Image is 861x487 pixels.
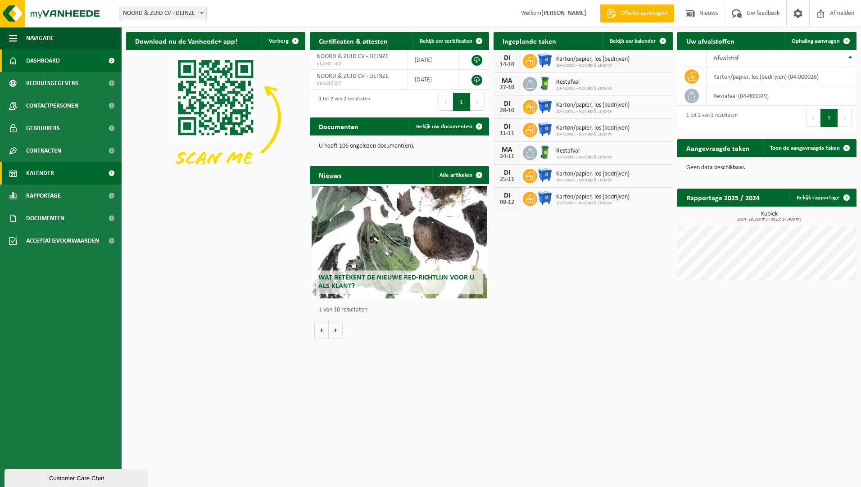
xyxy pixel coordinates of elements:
h2: Ingeplande taken [494,32,565,50]
span: 10-750005 - NOORD & ZUID CV [556,155,612,160]
a: Wat betekent de nieuwe RED-richtlijn voor u als klant? [312,186,487,298]
span: Karton/papier, los (bedrijven) [556,171,630,178]
span: Karton/papier, los (bedrijven) [556,194,630,201]
span: Documenten [26,207,64,230]
img: WB-1100-HPE-BE-01 [537,99,553,114]
span: Rapportage [26,185,61,207]
span: Restafval [556,79,612,86]
a: Offerte aanvragen [600,5,674,23]
span: Bedrijfsgegevens [26,72,79,95]
a: Bekijk rapportage [789,189,856,207]
img: WB-1100-HPE-BE-01 [537,53,553,68]
div: 1 tot 2 van 2 resultaten [682,108,738,128]
img: Download de VHEPlus App [126,50,305,185]
span: NOORD & ZUID CV - DEINZE [119,7,207,20]
h2: Uw afvalstoffen [677,32,743,50]
span: Afvalstof [713,55,739,62]
span: Restafval [556,148,612,155]
td: restafval (04-000029) [707,86,856,106]
span: Kalender [26,162,54,185]
div: 25-11 [498,176,516,183]
div: DI [498,192,516,199]
span: NOORD & ZUID CV - DEINZE [317,73,389,80]
p: 1 van 10 resultaten [319,307,485,313]
span: Contactpersonen [26,95,78,117]
div: 1 tot 2 van 2 resultaten [314,92,370,112]
div: 27-10 [498,85,516,91]
div: DI [498,169,516,176]
div: 28-10 [498,108,516,114]
h2: Aangevraagde taken [677,139,759,157]
span: 10-750005 - NOORD & ZUID CV [556,201,630,206]
span: Karton/papier, los (bedrijven) [556,125,630,132]
a: Bekijk uw kalender [603,32,672,50]
div: 09-12 [498,199,516,206]
img: WB-1100-HPE-BE-01 [537,190,553,206]
span: Verberg [269,38,289,44]
img: WB-1100-HPE-BE-01 [537,167,553,183]
span: 10-750005 - NOORD & ZUID CV [556,86,612,91]
span: Gebruikers [26,117,60,140]
div: MA [498,146,516,153]
button: Next [838,109,852,127]
div: DI [498,54,516,62]
span: Wat betekent de nieuwe RED-richtlijn voor u als klant? [318,274,474,290]
a: Toon de aangevraagde taken [763,139,856,157]
span: Offerte aanvragen [618,9,670,18]
span: 10-750005 - NOORD & ZUID CV [556,63,630,68]
span: Contracten [26,140,61,162]
div: 11-11 [498,131,516,137]
span: Navigatie [26,27,54,50]
span: 2024: 29,280 m3 - 2025: 24,400 m3 [682,217,856,222]
span: Acceptatievoorwaarden [26,230,99,252]
h3: Kubiek [682,211,856,222]
img: WB-0240-HPE-GN-01 [537,76,553,91]
button: 1 [453,93,471,111]
div: 14-10 [498,62,516,68]
p: Geen data beschikbaar. [686,165,847,171]
button: Next [471,93,485,111]
span: Karton/papier, los (bedrijven) [556,102,630,109]
h2: Nieuws [310,166,350,184]
button: Volgende [329,321,343,339]
button: Vorige [314,321,329,339]
div: DI [498,123,516,131]
div: 24-11 [498,153,516,160]
a: Bekijk uw documenten [409,117,488,135]
span: NOORD & ZUID CV - DEINZE [317,53,389,60]
span: 10-750005 - NOORD & ZUID CV [556,132,630,137]
h2: Certificaten & attesten [310,32,397,50]
div: DI [498,100,516,108]
span: VLA612525 [317,80,401,87]
span: Toon de aangevraagde taken [770,145,840,151]
td: [DATE] [408,50,458,70]
img: WB-1100-HPE-BE-01 [537,122,553,137]
img: WB-0240-HPE-GN-01 [537,144,553,160]
strong: [PERSON_NAME] [541,10,586,17]
h2: Download nu de Vanheede+ app! [126,32,246,50]
span: NOORD & ZUID CV - DEINZE [119,7,206,20]
h2: Rapportage 2025 / 2024 [677,189,769,206]
span: Bekijk uw documenten [416,124,472,130]
span: Karton/papier, los (bedrijven) [556,56,630,63]
span: 10-750005 - NOORD & ZUID CV [556,109,630,114]
a: Ophaling aanvragen [784,32,856,50]
div: MA [498,77,516,85]
span: Dashboard [26,50,60,72]
a: Bekijk uw certificaten [412,32,488,50]
span: Bekijk uw kalender [610,38,656,44]
td: [DATE] [408,70,458,90]
span: 10-750005 - NOORD & ZUID CV [556,178,630,183]
span: Bekijk uw certificaten [420,38,472,44]
td: karton/papier, los (bedrijven) (04-000026) [707,67,856,86]
p: U heeft 106 ongelezen document(en). [319,143,480,149]
h2: Documenten [310,117,367,135]
button: Previous [806,109,820,127]
button: Previous [439,93,453,111]
button: 1 [820,109,838,127]
span: Ophaling aanvragen [792,38,840,44]
button: Verberg [262,32,304,50]
span: VLA901582 [317,60,401,68]
iframe: chat widget [5,467,150,487]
